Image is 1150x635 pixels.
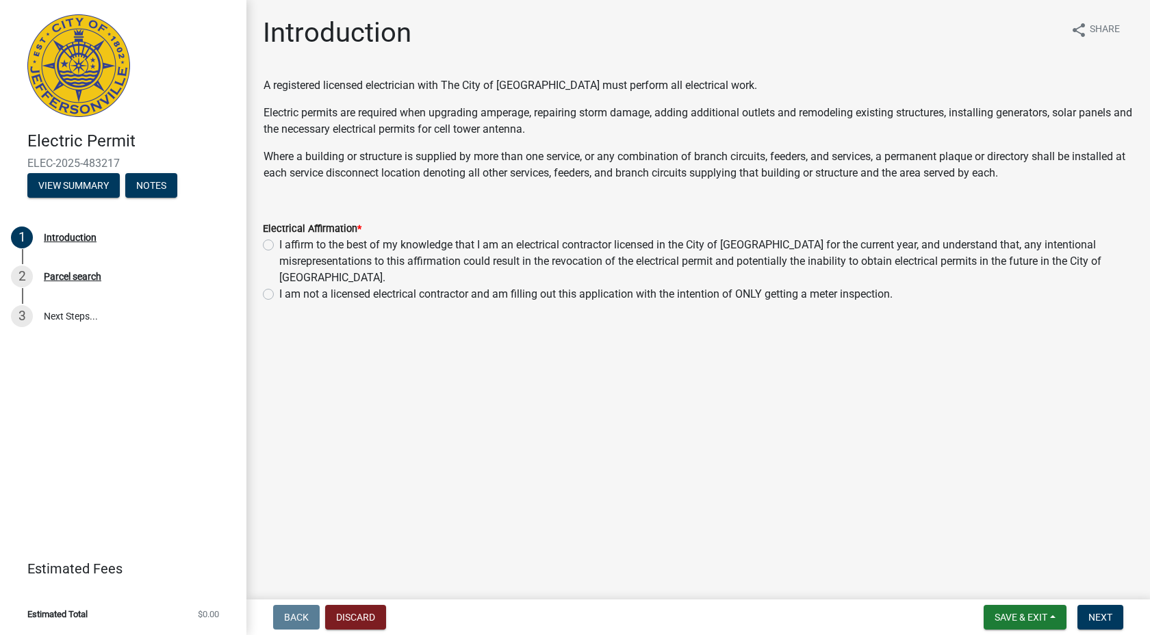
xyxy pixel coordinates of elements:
span: Next [1088,612,1112,623]
span: Save & Exit [995,612,1047,623]
wm-modal-confirm: Summary [27,181,120,192]
span: Back [284,612,309,623]
div: 3 [11,305,33,327]
p: Where a building or structure is supplied by more than one service, or any combination of branch ... [264,148,1133,181]
div: 1 [11,226,33,248]
button: shareShare [1060,16,1131,43]
label: I affirm to the best of my knowledge that I am an electrical contractor licensed in the City of [... [279,237,1134,286]
h1: Introduction [263,16,411,49]
label: Electrical Affirmation [263,224,361,234]
wm-modal-confirm: Notes [125,181,177,192]
span: $0.00 [198,610,219,619]
button: Save & Exit [984,605,1066,630]
img: City of Jeffersonville, Indiana [27,14,130,117]
h4: Electric Permit [27,131,235,151]
button: View Summary [27,173,120,198]
button: Notes [125,173,177,198]
div: 2 [11,265,33,287]
label: I am not a licensed electrical contractor and am filling out this application with the intention ... [279,286,893,302]
button: Back [273,605,320,630]
span: ELEC-2025-483217 [27,157,219,170]
span: Estimated Total [27,610,88,619]
div: Parcel search [44,272,101,281]
i: share [1071,22,1087,38]
button: Next [1077,605,1123,630]
p: A registered licensed electrician with The City of [GEOGRAPHIC_DATA] must perform all electrical ... [264,77,1133,94]
div: Introduction [44,233,97,242]
span: Share [1090,22,1120,38]
p: Electric permits are required when upgrading amperage, repairing storm damage, adding additional ... [264,105,1133,138]
button: Discard [325,605,386,630]
a: Estimated Fees [11,555,225,582]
